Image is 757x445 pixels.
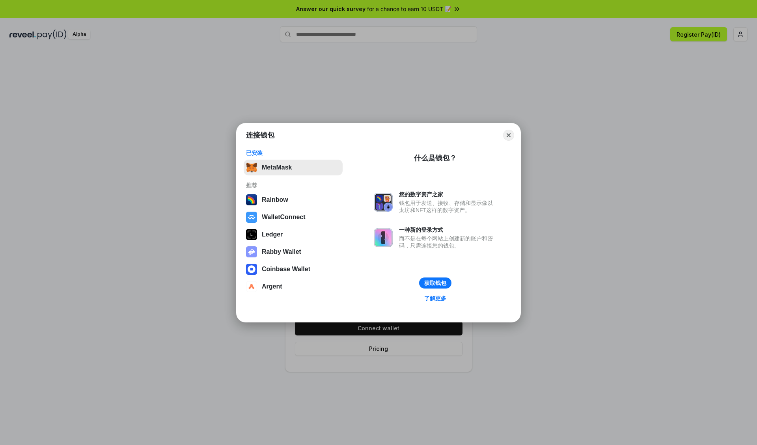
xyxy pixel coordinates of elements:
[414,153,457,163] div: 什么是钱包？
[262,248,301,255] div: Rabby Wallet
[246,149,340,156] div: 已安装
[399,226,497,233] div: 一种新的登录方式
[399,199,497,214] div: 钱包用于发送、接收、存储和显示像以太坊和NFT这样的数字资产。
[424,279,446,287] div: 获取钱包
[374,228,393,247] img: svg+xml,%3Csvg%20xmlns%3D%22http%3A%2F%2Fwww.w3.org%2F2000%2Fsvg%22%20fill%3D%22none%22%20viewBox...
[262,231,283,238] div: Ledger
[262,283,282,290] div: Argent
[262,266,310,273] div: Coinbase Wallet
[244,209,343,225] button: WalletConnect
[244,192,343,208] button: Rainbow
[374,193,393,212] img: svg+xml,%3Csvg%20xmlns%3D%22http%3A%2F%2Fwww.w3.org%2F2000%2Fsvg%22%20fill%3D%22none%22%20viewBox...
[420,293,451,303] a: 了解更多
[399,235,497,249] div: 而不是在每个网站上创建新的账户和密码，只需连接您的钱包。
[399,191,497,198] div: 您的数字资产之家
[246,229,257,240] img: svg+xml,%3Csvg%20xmlns%3D%22http%3A%2F%2Fwww.w3.org%2F2000%2Fsvg%22%20width%3D%2228%22%20height%3...
[244,279,343,294] button: Argent
[246,212,257,223] img: svg+xml,%3Csvg%20width%3D%2228%22%20height%3D%2228%22%20viewBox%3D%220%200%2028%2028%22%20fill%3D...
[262,196,288,203] div: Rainbow
[246,130,274,140] h1: 连接钱包
[244,244,343,260] button: Rabby Wallet
[262,214,306,221] div: WalletConnect
[244,227,343,242] button: Ledger
[246,264,257,275] img: svg+xml,%3Csvg%20width%3D%2228%22%20height%3D%2228%22%20viewBox%3D%220%200%2028%2028%22%20fill%3D...
[246,246,257,257] img: svg+xml,%3Csvg%20xmlns%3D%22http%3A%2F%2Fwww.w3.org%2F2000%2Fsvg%22%20fill%3D%22none%22%20viewBox...
[246,194,257,205] img: svg+xml,%3Csvg%20width%3D%22120%22%20height%3D%22120%22%20viewBox%3D%220%200%20120%20120%22%20fil...
[503,130,514,141] button: Close
[246,281,257,292] img: svg+xml,%3Csvg%20width%3D%2228%22%20height%3D%2228%22%20viewBox%3D%220%200%2028%2028%22%20fill%3D...
[262,164,292,171] div: MetaMask
[244,261,343,277] button: Coinbase Wallet
[246,162,257,173] img: svg+xml,%3Csvg%20fill%3D%22none%22%20height%3D%2233%22%20viewBox%3D%220%200%2035%2033%22%20width%...
[244,160,343,175] button: MetaMask
[246,182,340,189] div: 推荐
[419,277,451,289] button: 获取钱包
[424,295,446,302] div: 了解更多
